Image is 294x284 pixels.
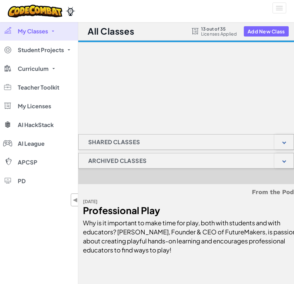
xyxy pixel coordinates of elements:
[201,26,237,31] span: 13 out of 35
[79,134,150,150] h1: Shared Classes
[8,5,62,17] img: CodeCombat logo
[73,195,78,204] span: ◀
[244,26,289,37] button: Add New Class
[65,7,75,16] img: Ozaria
[18,141,45,146] span: AI League
[18,47,64,53] span: Student Projects
[18,66,49,71] span: Curriculum
[18,28,48,34] span: My Classes
[18,85,59,90] span: Teacher Toolkit
[201,31,237,36] span: Licenses Applied
[79,153,156,169] h1: Archived Classes
[88,25,134,37] h1: All Classes
[18,122,54,128] span: AI HackStack
[18,103,51,109] span: My Licenses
